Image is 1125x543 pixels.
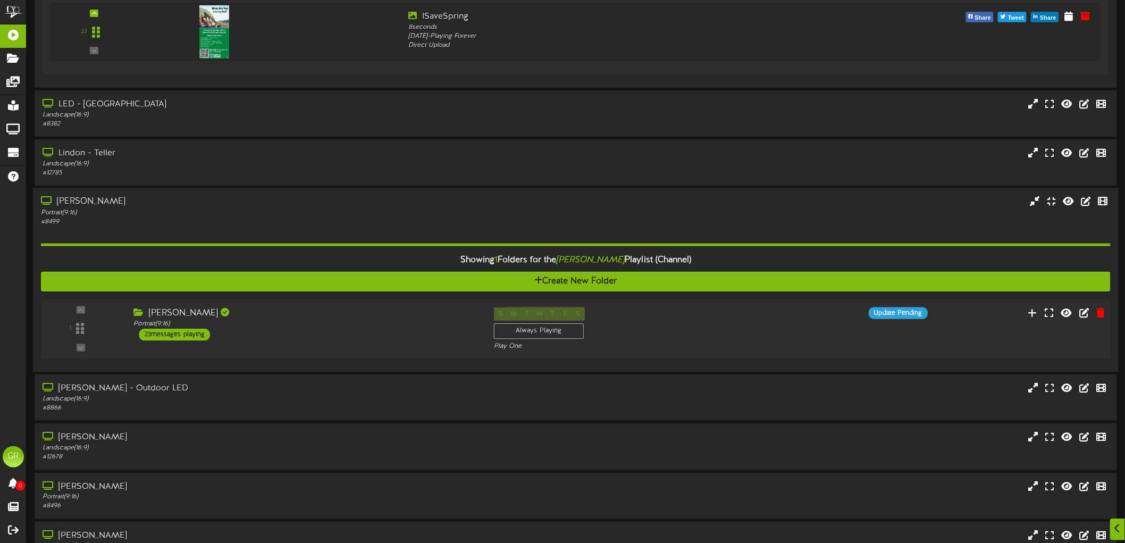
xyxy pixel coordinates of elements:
div: 22 [81,27,87,36]
button: Create New Folder [41,272,1111,291]
span: 0 [15,481,25,491]
div: [DATE] - Playing Forever [409,32,830,41]
div: Update Pending [869,307,928,319]
span: Share [973,12,994,24]
div: [PERSON_NAME] [43,481,477,493]
button: Tweet [998,12,1027,22]
div: 8 seconds [409,23,830,32]
i: [PERSON_NAME] [556,255,625,265]
div: 23 messages playing [139,329,211,340]
div: # 8499 [41,218,477,227]
div: # 8382 [43,120,477,129]
div: Landscape ( 16:9 ) [43,160,477,169]
button: Share [1031,12,1059,22]
div: Portrait ( 9:16 ) [133,320,477,329]
span: Share [1038,12,1059,24]
div: Portrait ( 9:16 ) [43,492,477,502]
div: Landscape ( 16:9 ) [43,111,477,120]
div: Showing Folders for the Playlist (Channel) [33,249,1119,272]
div: # 12678 [43,453,477,462]
div: Play One [494,342,748,351]
div: [PERSON_NAME] [43,431,477,444]
div: Direct Upload [409,41,830,50]
div: # 8496 [43,502,477,511]
div: [PERSON_NAME] [41,196,477,208]
span: Tweet [1006,12,1026,24]
div: Landscape ( 16:9 ) [43,444,477,453]
div: Always Playing [494,323,584,339]
div: # 12785 [43,169,477,178]
div: [PERSON_NAME] [43,530,477,542]
div: GR [3,446,24,467]
div: # 8866 [43,404,477,413]
div: LED - [GEOGRAPHIC_DATA] [43,98,477,111]
div: ISaveSpring [409,11,830,23]
div: [PERSON_NAME] - Outdoor LED [43,382,477,395]
div: Portrait ( 9:16 ) [41,208,477,218]
img: 118bacf9-f6d9-4844-935f-bd873fe4a52d.jpg [199,5,229,59]
button: Share [966,12,994,22]
div: Landscape ( 16:9 ) [43,395,477,404]
div: Lindon - Teller [43,147,477,160]
span: 1 [494,255,498,265]
div: [PERSON_NAME] [133,307,477,320]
